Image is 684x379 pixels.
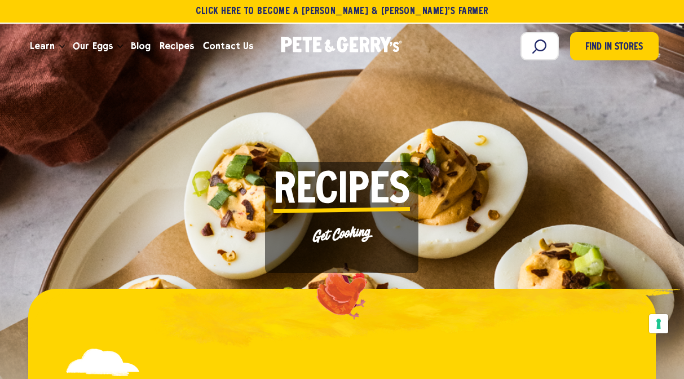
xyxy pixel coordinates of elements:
span: Blog [131,39,151,53]
a: Recipes [155,31,198,61]
input: Search [520,32,559,60]
a: Contact Us [198,31,258,61]
span: Contact Us [203,39,253,53]
span: Recipes [160,39,194,53]
button: Open the dropdown menu for Our Eggs [117,45,123,49]
button: Your consent preferences for tracking technologies [649,314,668,333]
a: Learn [25,31,59,61]
a: Blog [126,31,155,61]
p: Get Cooking [273,219,411,249]
a: Find in Stores [570,32,659,60]
a: Our Eggs [68,31,117,61]
span: Our Eggs [73,39,112,53]
span: Recipes [273,170,410,213]
span: Learn [30,39,55,53]
span: Find in Stores [585,40,643,55]
button: Open the dropdown menu for Learn [59,45,65,49]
